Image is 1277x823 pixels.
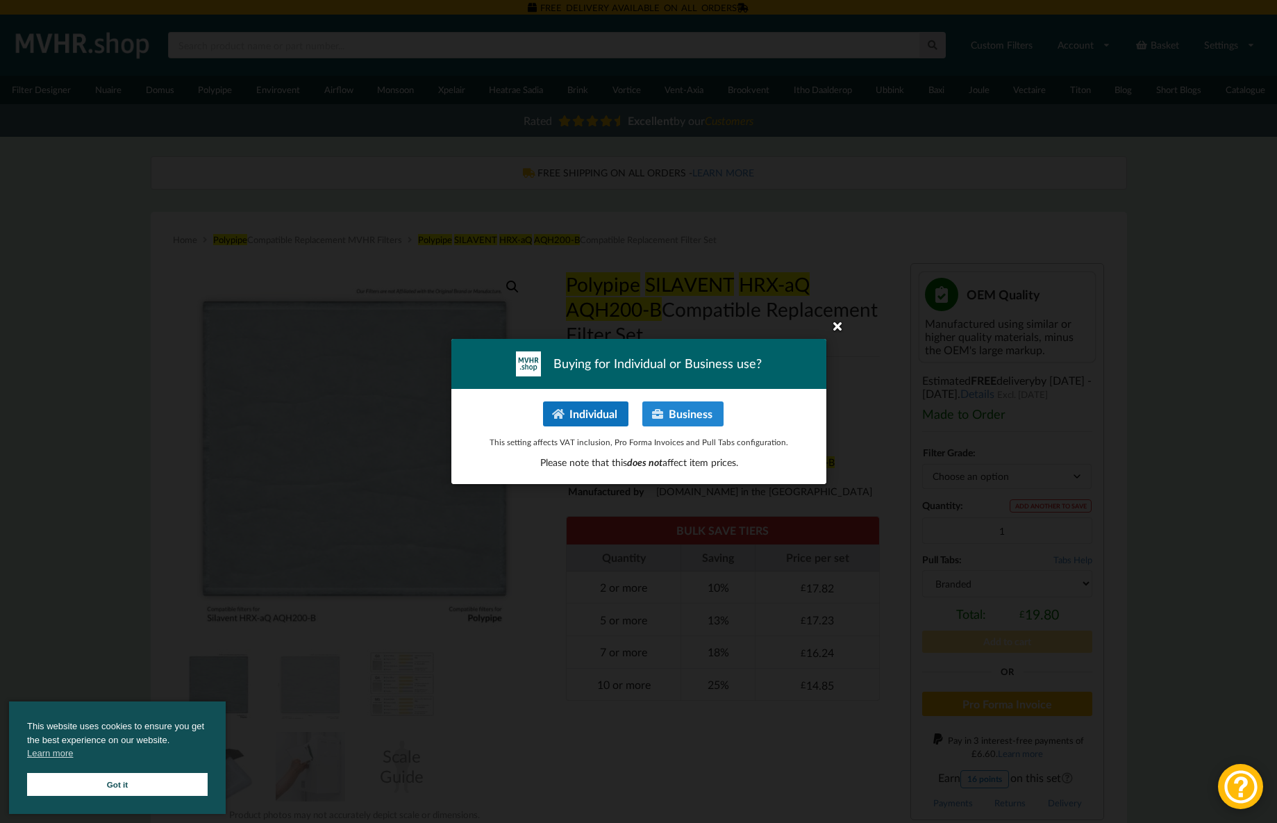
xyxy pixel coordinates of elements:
[626,456,662,468] span: does not
[542,401,628,426] button: Individual
[27,720,208,764] span: This website uses cookies to ensure you get the best experience on our website.
[9,701,226,814] div: cookieconsent
[553,355,762,372] span: Buying for Individual or Business use?
[27,773,208,796] a: Got it cookie
[27,747,73,760] a: cookies - Learn more
[466,456,812,469] p: Please note that this affect item prices.
[516,351,541,376] img: mvhr-inverted.png
[466,436,812,448] p: This setting affects VAT inclusion, Pro Forma Invoices and Pull Tabs configuration.
[642,401,724,426] button: Business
